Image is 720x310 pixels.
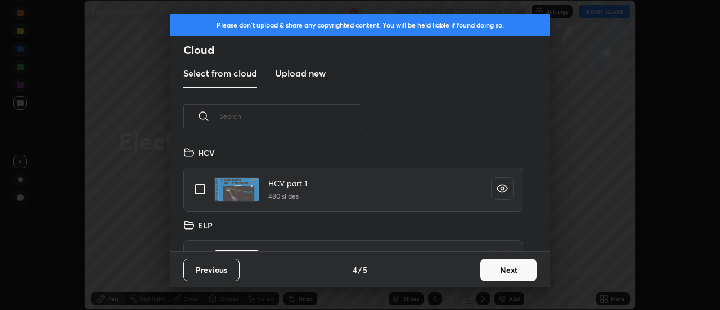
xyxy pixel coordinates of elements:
[170,142,537,251] div: grid
[275,66,326,80] h3: Upload new
[268,191,307,201] h5: 480 slides
[183,66,257,80] h3: Select from cloud
[268,250,290,262] h4: ELP
[198,219,213,231] h4: ELP
[170,14,550,36] div: Please don't upload & share any copyrighted content. You will be held liable if found doing so.
[198,147,215,159] h4: HCV
[214,177,259,202] img: 1744114499O9C2OI.pdf
[363,264,367,276] h4: 5
[183,43,550,57] h2: Cloud
[183,259,240,281] button: Previous
[358,264,362,276] h4: /
[353,264,357,276] h4: 4
[219,92,361,140] input: Search
[268,177,307,189] h4: HCV part 1
[214,250,259,275] img: 1744286730325Q4C.pdf
[480,259,537,281] button: Next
